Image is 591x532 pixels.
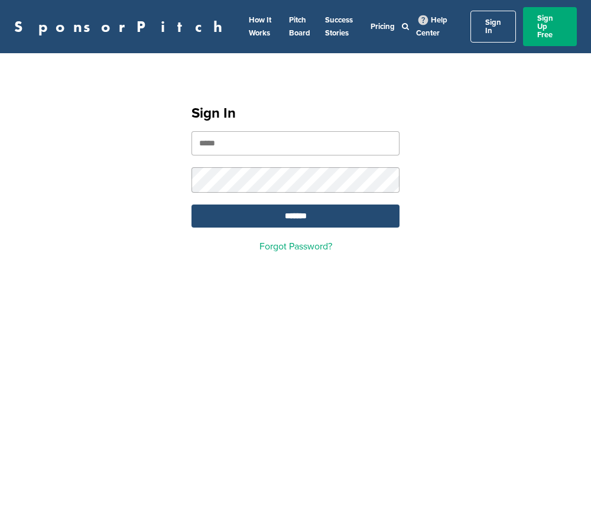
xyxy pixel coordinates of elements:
a: Sign Up Free [523,7,577,46]
a: Pitch Board [289,15,310,38]
a: SponsorPitch [14,19,230,34]
a: Sign In [470,11,516,43]
h1: Sign In [191,103,400,124]
a: How It Works [249,15,271,38]
a: Success Stories [325,15,353,38]
a: Help Center [416,13,447,40]
a: Forgot Password? [259,241,332,252]
a: Pricing [371,22,395,31]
